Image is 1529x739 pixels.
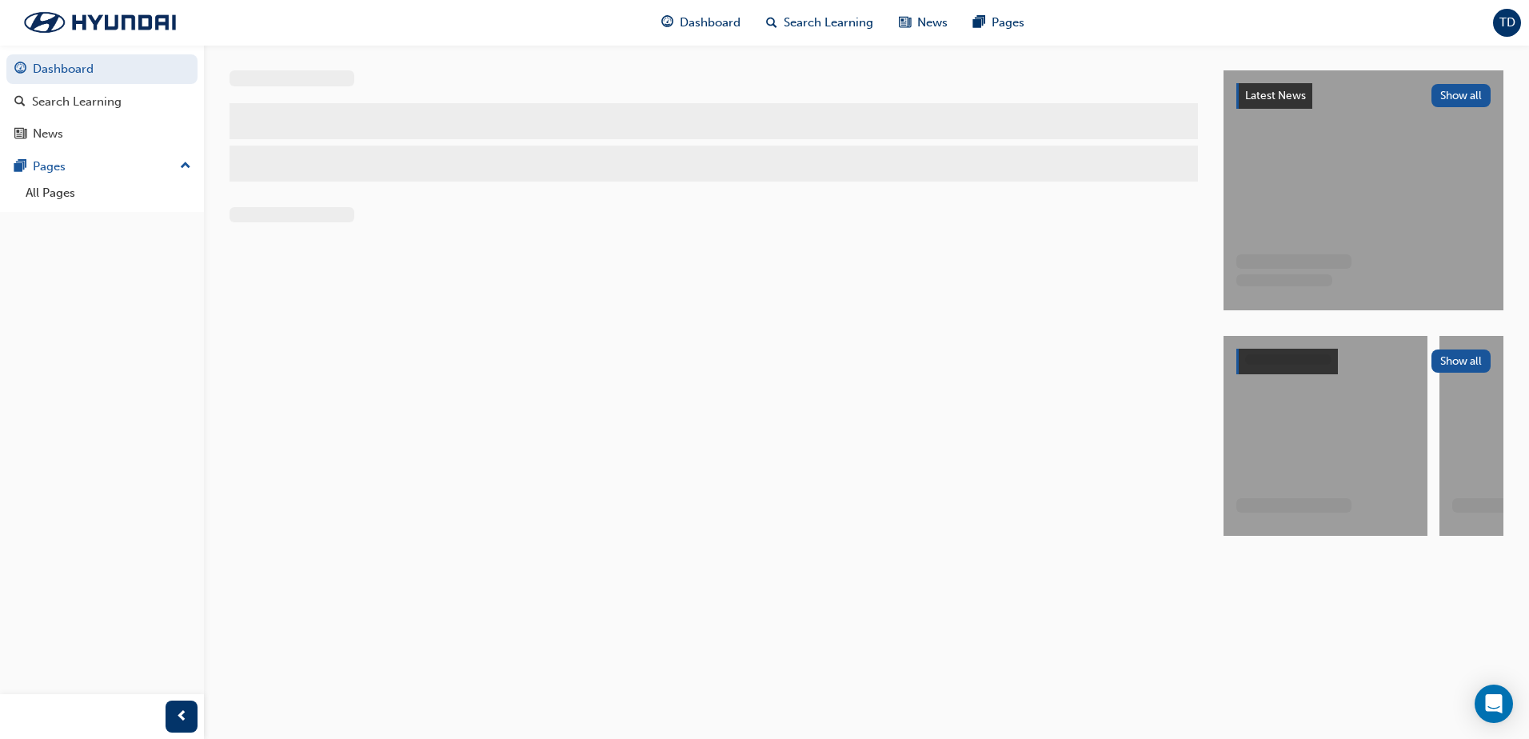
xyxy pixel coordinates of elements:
[917,14,948,32] span: News
[784,14,873,32] span: Search Learning
[33,125,63,143] div: News
[1493,9,1521,37] button: TD
[32,93,122,111] div: Search Learning
[6,51,198,152] button: DashboardSearch LearningNews
[649,6,753,39] a: guage-iconDashboard
[6,87,198,117] a: Search Learning
[1431,84,1491,107] button: Show all
[6,152,198,182] button: Pages
[1431,350,1491,373] button: Show all
[886,6,960,39] a: news-iconNews
[33,158,66,176] div: Pages
[899,13,911,33] span: news-icon
[661,13,673,33] span: guage-icon
[1475,685,1513,723] div: Open Intercom Messenger
[1236,83,1491,109] a: Latest NewsShow all
[1499,14,1515,32] span: TD
[680,14,741,32] span: Dashboard
[176,707,188,727] span: prev-icon
[766,13,777,33] span: search-icon
[6,54,198,84] a: Dashboard
[19,181,198,206] a: All Pages
[14,95,26,110] span: search-icon
[8,6,192,39] img: Trak
[14,127,26,142] span: news-icon
[992,14,1024,32] span: Pages
[6,119,198,149] a: News
[180,156,191,177] span: up-icon
[973,13,985,33] span: pages-icon
[14,62,26,77] span: guage-icon
[1245,89,1306,102] span: Latest News
[960,6,1037,39] a: pages-iconPages
[14,160,26,174] span: pages-icon
[753,6,886,39] a: search-iconSearch Learning
[1236,349,1491,374] a: Show all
